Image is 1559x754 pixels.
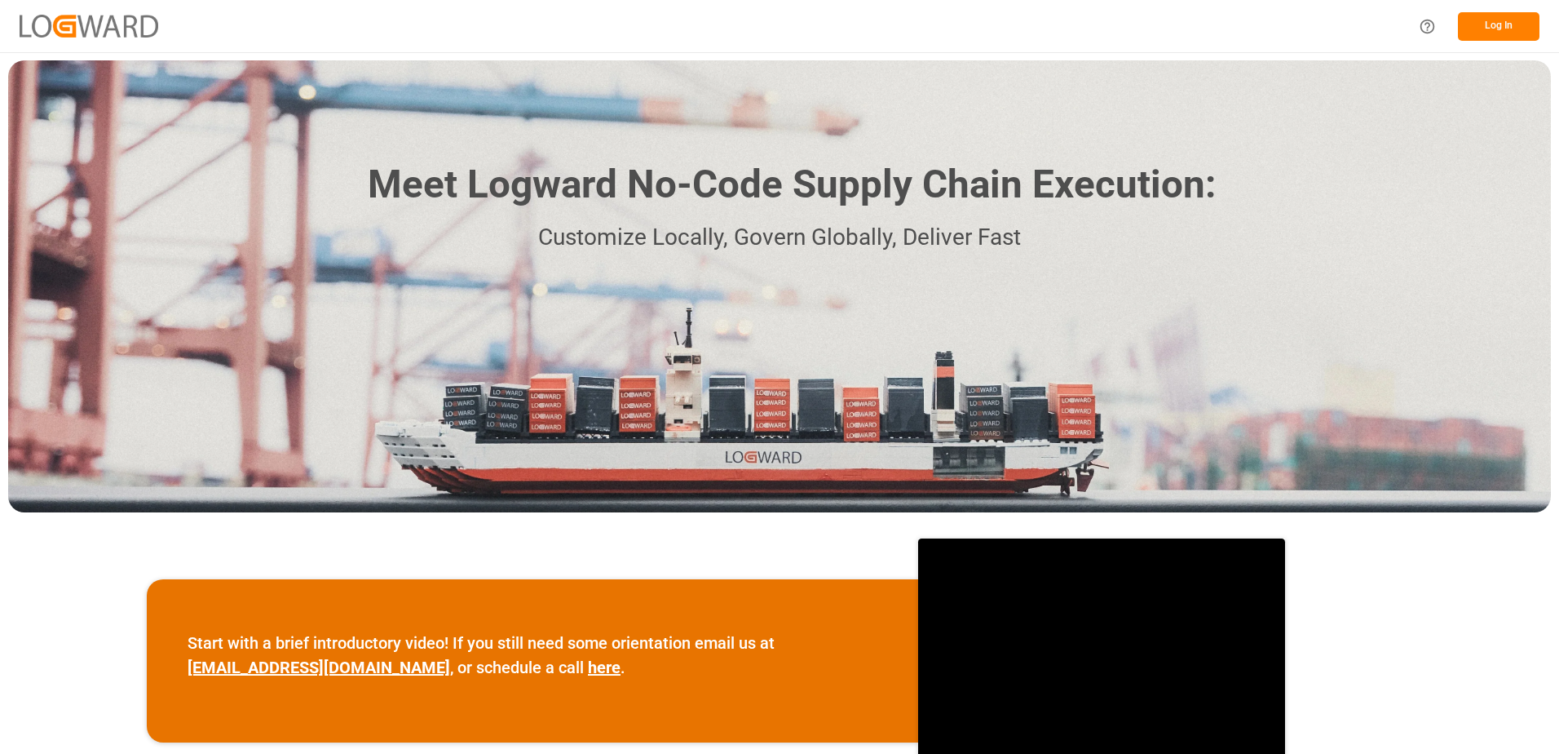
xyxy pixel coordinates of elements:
a: here [588,658,621,677]
button: Log In [1458,12,1539,41]
p: Customize Locally, Govern Globally, Deliver Fast [343,220,1216,256]
button: Help Center [1409,8,1446,45]
img: Logward_new_orange.png [20,15,158,37]
a: [EMAIL_ADDRESS][DOMAIN_NAME] [188,658,450,677]
p: Start with a brief introductory video! If you still need some orientation email us at , or schedu... [188,631,877,680]
h1: Meet Logward No-Code Supply Chain Execution: [368,156,1216,214]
